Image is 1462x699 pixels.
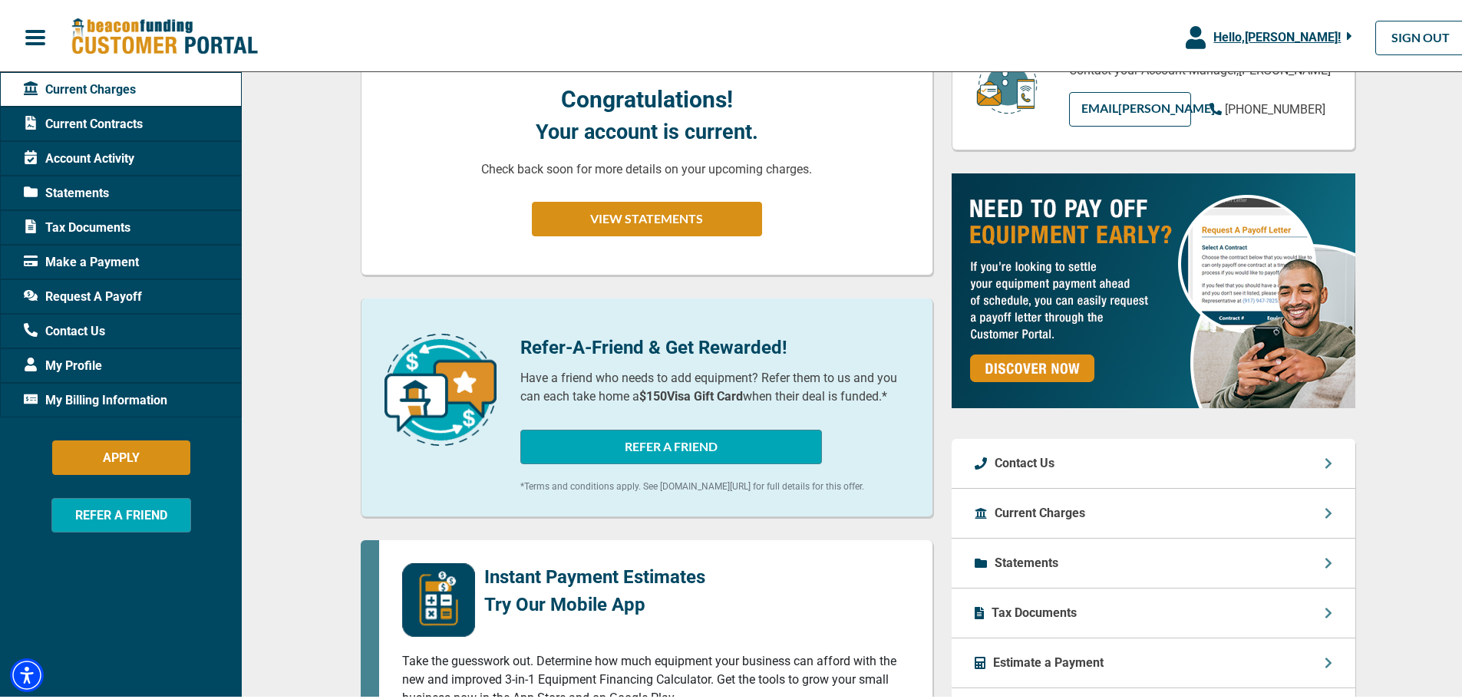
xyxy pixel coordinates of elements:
a: [PHONE_NUMBER] [1210,97,1325,116]
p: Instant Payment Estimates [484,560,705,588]
div: Accessibility Menu [10,655,44,689]
span: Hello, [PERSON_NAME] ! [1213,27,1341,41]
p: Refer-A-Friend & Get Rewarded! [520,331,909,358]
img: refer-a-friend-icon.png [384,331,497,443]
p: Check back soon for more details on your upcoming charges. [481,157,812,176]
p: Statements [995,551,1058,569]
span: Current Charges [24,77,136,96]
p: Contact Us [995,451,1054,470]
button: VIEW STATEMENTS [532,199,762,233]
p: Congratulations! [561,79,733,114]
p: Try Our Mobile App [484,588,705,615]
span: Statements [24,181,109,199]
span: My Profile [24,354,102,372]
b: $150 Visa Gift Card [639,386,743,401]
p: Estimate a Payment [993,651,1104,669]
p: Current Charges [995,501,1085,519]
span: Current Contracts [24,112,143,130]
button: APPLY [52,437,190,472]
img: Beacon Funding Customer Portal Logo [71,15,258,54]
p: Your account is current. [536,114,758,145]
span: My Billing Information [24,388,167,407]
span: Request A Payoff [24,285,142,303]
img: customer-service.png [972,49,1041,113]
button: REFER A FRIEND [520,427,822,461]
img: mobile-app-logo.png [402,560,475,634]
p: Tax Documents [992,601,1077,619]
img: payoff-ad-px.jpg [952,170,1355,405]
span: [PHONE_NUMBER] [1225,99,1325,114]
a: EMAIL[PERSON_NAME] [1069,89,1191,124]
button: REFER A FRIEND [51,495,191,529]
span: Contact Us [24,319,105,338]
span: Make a Payment [24,250,139,269]
span: Tax Documents [24,216,130,234]
span: Account Activity [24,147,134,165]
p: Have a friend who needs to add equipment? Refer them to us and you can each take home a when thei... [520,366,909,403]
p: *Terms and conditions apply. See [DOMAIN_NAME][URL] for full details for this offer. [520,476,909,490]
